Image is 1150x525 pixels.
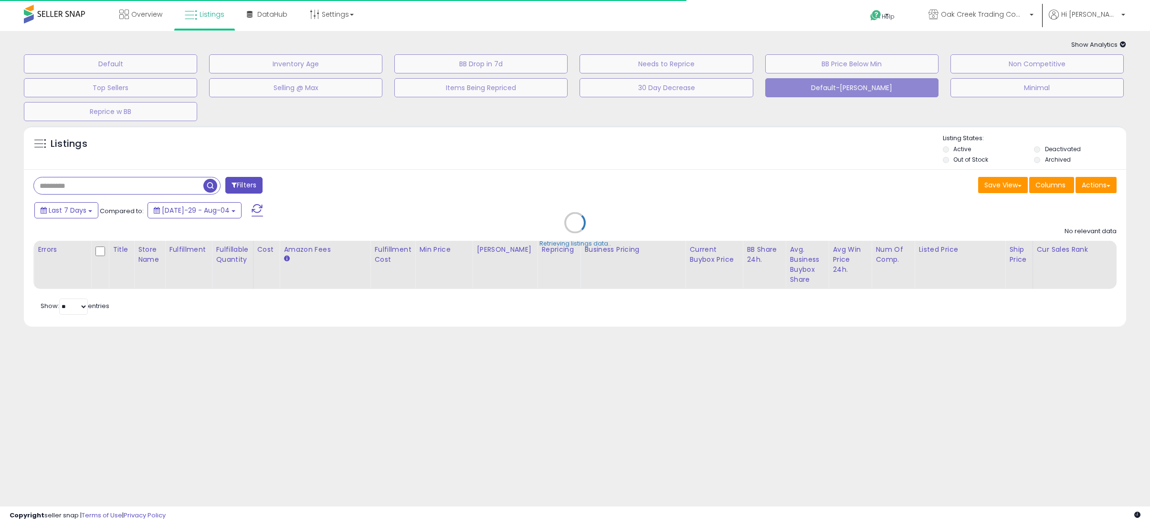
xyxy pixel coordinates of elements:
i: Get Help [870,10,882,21]
span: DataHub [257,10,287,19]
span: Listings [200,10,224,19]
button: Selling @ Max [209,78,382,97]
button: 30 Day Decrease [580,78,753,97]
button: Inventory Age [209,54,382,73]
button: Default [24,54,197,73]
span: Show Analytics [1071,40,1126,49]
span: Overview [131,10,162,19]
button: Needs to Reprice [580,54,753,73]
span: Oak Creek Trading Company US [941,10,1027,19]
div: Retrieving listings data.. [539,239,611,248]
a: Help [863,2,913,31]
span: Help [882,12,895,21]
button: BB Drop in 7d [394,54,568,73]
button: Default-[PERSON_NAME] [765,78,939,97]
a: Hi [PERSON_NAME] [1049,10,1125,31]
button: Reprice w BB [24,102,197,121]
button: Items Being Repriced [394,78,568,97]
button: BB Price Below Min [765,54,939,73]
button: Top Sellers [24,78,197,97]
span: Hi [PERSON_NAME] [1061,10,1118,19]
button: Non Competitive [950,54,1124,73]
button: Minimal [950,78,1124,97]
